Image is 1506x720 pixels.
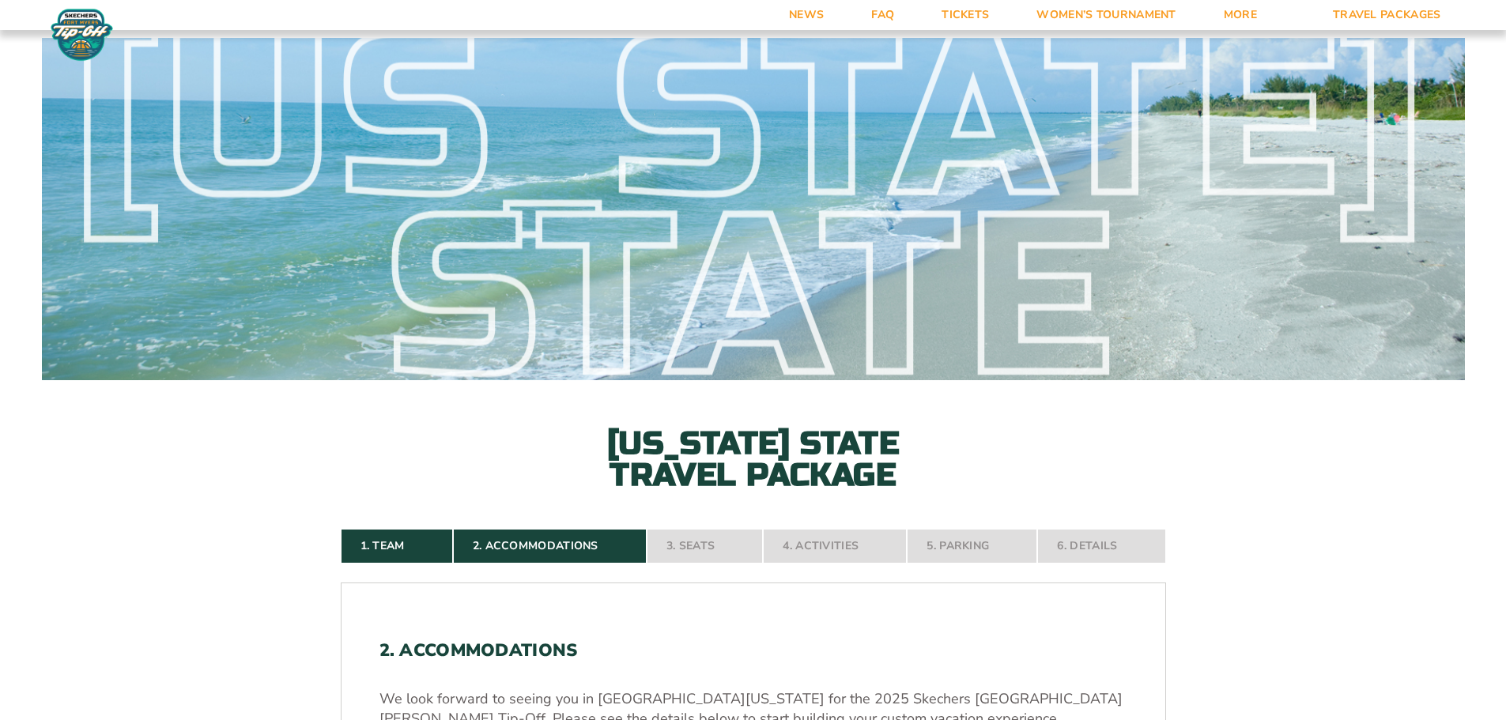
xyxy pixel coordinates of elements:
[341,529,453,564] a: 1. Team
[579,428,927,491] h2: [US_STATE] State Travel Package
[379,640,1127,661] h2: 2. Accommodations
[42,40,1465,378] div: [US_STATE] State
[47,8,116,62] img: Fort Myers Tip-Off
